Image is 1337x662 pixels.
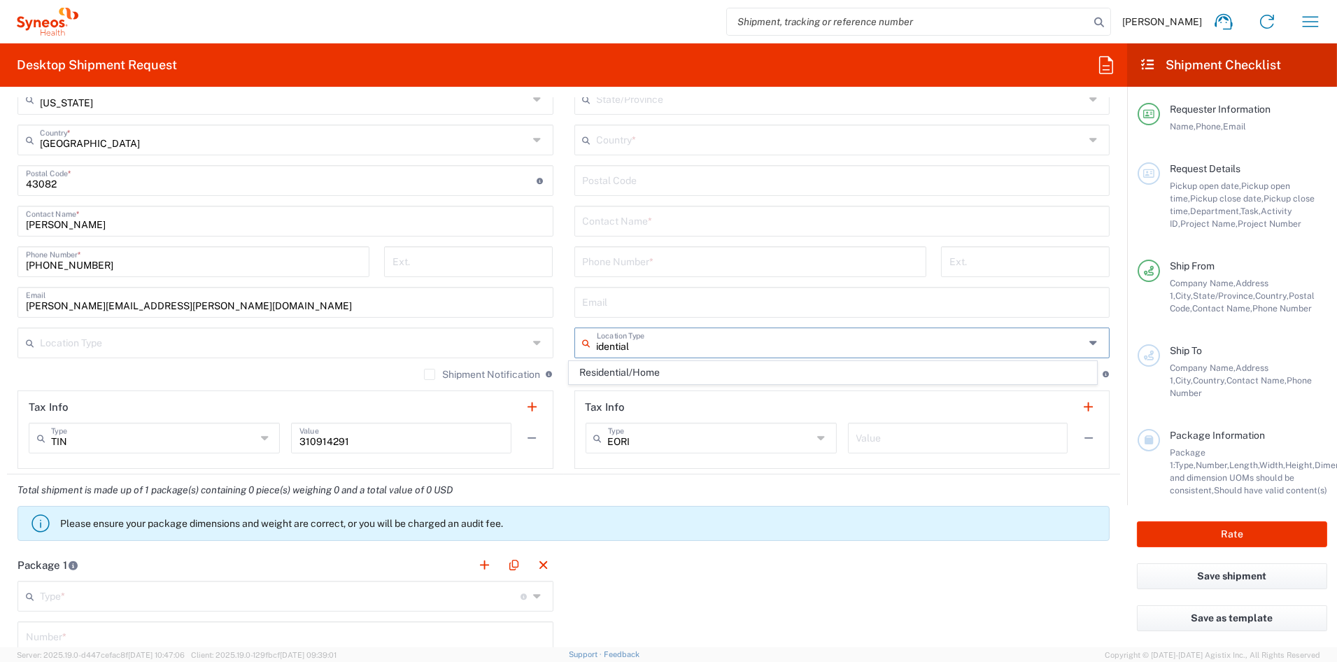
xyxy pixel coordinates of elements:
button: Save as template [1137,605,1327,631]
h2: Desktop Shipment Request [17,57,177,73]
span: Company Name, [1170,278,1236,288]
span: Task, [1240,206,1261,216]
label: Shipment Notification [424,369,540,380]
em: Total shipment is made up of 1 package(s) containing 0 piece(s) weighing 0 and a total value of 0... [7,484,463,495]
span: State/Province, [1193,290,1255,301]
a: Support [569,650,604,659]
button: Rate [1137,521,1327,547]
h2: Shipment Checklist [1140,57,1281,73]
span: City, [1175,375,1193,386]
button: Save shipment [1137,563,1327,589]
span: Pickup close date, [1190,193,1264,204]
span: Pickup open date, [1170,181,1241,191]
span: Should have valid content(s) [1214,485,1327,495]
span: Ship To [1170,345,1202,356]
span: Server: 2025.19.0-d447cefac8f [17,651,185,659]
span: Client: 2025.19.0-129fbcf [191,651,337,659]
span: [DATE] 09:39:01 [280,651,337,659]
span: Residential/Home [570,362,1096,383]
span: Package Information [1170,430,1265,441]
span: [DATE] 10:47:06 [128,651,185,659]
span: Project Name, [1180,218,1238,229]
span: Contact Name, [1192,303,1252,314]
span: Contact Name, [1226,375,1287,386]
span: Requester Information [1170,104,1271,115]
span: Height, [1285,460,1315,470]
span: Copyright © [DATE]-[DATE] Agistix Inc., All Rights Reserved [1105,649,1320,661]
p: Please ensure your package dimensions and weight are correct, or you will be charged an audit fee. [60,517,1103,530]
h2: Package 1 [17,558,78,572]
span: Package 1: [1170,447,1205,470]
input: Shipment, tracking or reference number [727,8,1089,35]
span: Phone Number [1252,303,1312,314]
span: City, [1175,290,1193,301]
span: Ship From [1170,260,1215,272]
span: Name, [1170,121,1196,132]
span: Project Number [1238,218,1301,229]
span: Request Details [1170,163,1240,174]
span: Length, [1229,460,1259,470]
span: Type, [1175,460,1196,470]
h2: Tax Info [586,400,625,414]
span: Country, [1255,290,1289,301]
span: Phone, [1196,121,1223,132]
span: Department, [1190,206,1240,216]
a: Feedback [604,650,639,659]
span: Country, [1193,375,1226,386]
span: Number, [1196,460,1229,470]
span: Email [1223,121,1246,132]
h2: Tax Info [29,400,69,414]
span: Width, [1259,460,1285,470]
span: Company Name, [1170,362,1236,373]
span: [PERSON_NAME] [1122,15,1202,28]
